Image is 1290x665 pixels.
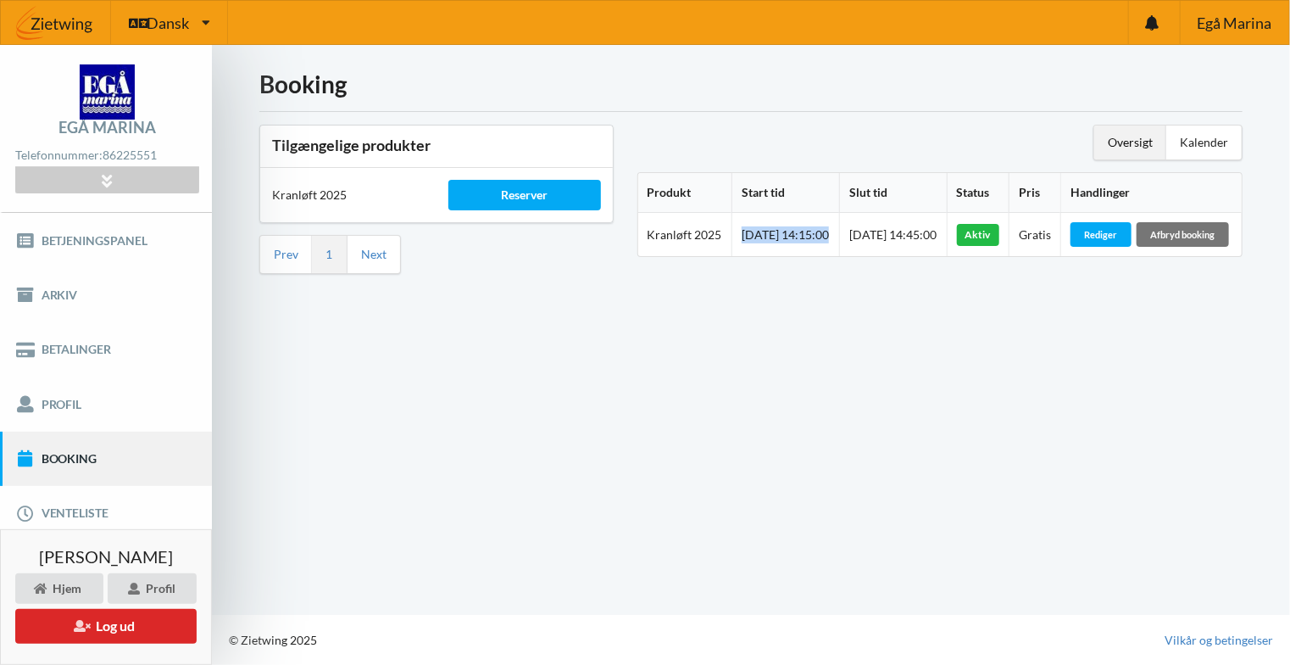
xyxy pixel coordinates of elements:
h1: Booking [259,69,1243,99]
th: Slut tid [839,173,947,213]
div: Reserver [448,180,601,210]
span: Gratis [1019,227,1051,242]
span: [DATE] 14:45:00 [849,227,937,242]
div: Oversigt [1094,126,1166,159]
a: Vilkår og betingelser [1165,632,1273,649]
th: Status [947,173,1009,213]
div: Kranløft 2025 [260,175,436,215]
div: Afbryd booking [1137,222,1229,246]
strong: 86225551 [103,148,157,162]
img: logo [80,64,135,120]
th: Pris [1009,173,1060,213]
a: Prev [274,247,298,262]
div: Egå Marina [58,120,156,135]
div: Hjem [15,573,103,604]
th: Produkt [638,173,732,213]
a: 1 [325,247,332,262]
div: Kalender [1166,126,1242,159]
div: Profil [108,573,197,604]
th: Start tid [731,173,839,213]
div: Aktiv [957,224,999,246]
th: Handlinger [1060,173,1242,213]
span: Egå Marina [1197,15,1271,31]
span: Kranløft 2025 [648,227,722,242]
button: Log ud [15,609,197,644]
a: Next [361,247,386,262]
div: Rediger [1070,222,1132,246]
span: [PERSON_NAME] [39,548,173,565]
span: Dansk [147,15,189,31]
h3: Tilgængelige produkter [272,136,601,155]
span: [DATE] 14:15:00 [742,227,829,242]
div: Telefonnummer: [15,144,198,167]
